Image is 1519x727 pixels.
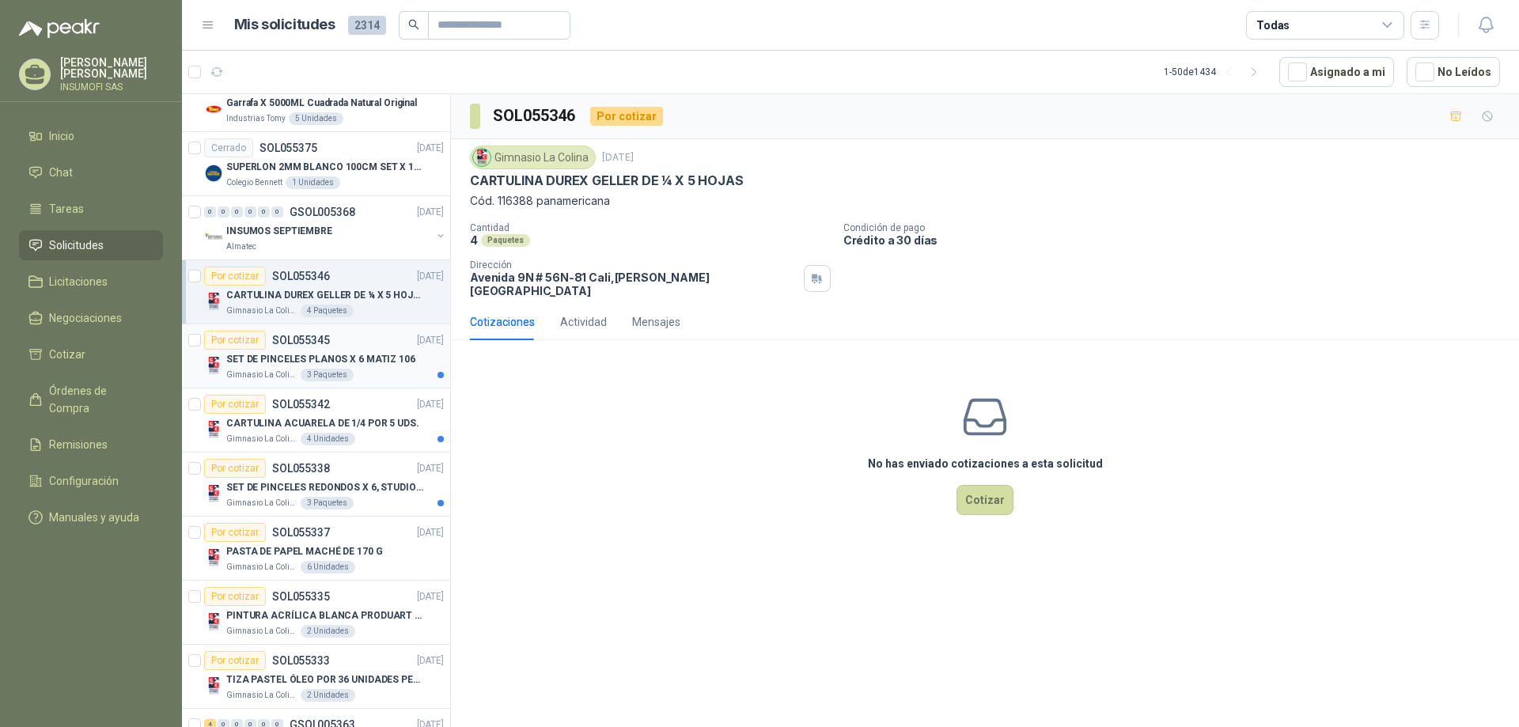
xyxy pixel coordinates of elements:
a: Por cotizarSOL055338[DATE] Company LogoSET DE PINCELES REDONDOS X 6, STUDIO 306Gimnasio La Colina... [182,452,450,517]
p: Gimnasio La Colina [226,433,297,445]
img: Company Logo [204,292,223,311]
span: Tareas [49,200,84,218]
p: CARTULINA DUREX GELLER DE ¼ X 5 HOJAS [470,172,743,189]
button: Asignado a mi [1279,57,1394,87]
span: Manuales y ayuda [49,509,139,526]
div: 5 Unidades [289,112,343,125]
div: Por cotizar [204,587,266,606]
p: SET DE PINCELES PLANOS X 6 MATIZ 106 [226,352,415,367]
img: Logo peakr [19,19,100,38]
p: GSOL005368 [290,206,355,218]
a: 0 0 0 0 0 0 GSOL005368[DATE] Company LogoINSUMOS SEPTIEMBREAlmatec [204,203,447,253]
span: Cotizar [49,346,85,363]
span: Remisiones [49,436,108,453]
p: [DATE] [417,141,444,156]
p: Condición de pago [843,222,1513,233]
img: Company Logo [204,676,223,695]
div: Por cotizar [204,331,266,350]
p: Gimnasio La Colina [226,497,297,509]
a: Tareas [19,194,163,224]
span: Inicio [49,127,74,145]
p: CARTULINA ACUARELA DE 1/4 POR 5 UDS. [226,416,419,431]
p: SOL055375 [259,142,317,153]
p: SOL055346 [272,271,330,282]
p: Industrias Tomy [226,112,286,125]
p: [DATE] [417,205,444,220]
a: Por cotizarSOL055337[DATE] Company LogoPASTA DE PAPEL MACHÉ DE 170 GGimnasio La Colina6 Unidades [182,517,450,581]
a: Negociaciones [19,303,163,333]
p: SUPERLON 2MM BLANCO 100CM SET X 150 METROS [226,160,423,175]
span: 2314 [348,16,386,35]
div: Por cotizar [204,651,266,670]
p: TIZA PASTEL ÓLEO POR 36 UNIDADES PENTEL [226,672,423,687]
p: Gimnasio La Colina [226,369,297,381]
div: 1 - 50 de 1434 [1164,59,1267,85]
img: Company Logo [204,548,223,567]
button: Cotizar [956,485,1013,515]
p: Cantidad [470,222,831,233]
a: Inicio [19,121,163,151]
div: Cotizaciones [470,313,535,331]
p: [DATE] [417,397,444,412]
div: 0 [244,206,256,218]
div: Por cotizar [204,395,266,414]
a: Remisiones [19,430,163,460]
img: Company Logo [473,149,491,166]
span: Configuración [49,472,119,490]
span: Licitaciones [49,273,108,290]
p: Gimnasio La Colina [226,561,297,574]
a: CerradoSOL055375[DATE] Company LogoSUPERLON 2MM BLANCO 100CM SET X 150 METROSColegio Bennett1 Uni... [182,132,450,196]
p: [DATE] [417,461,444,476]
h3: SOL055346 [493,104,578,128]
a: Solicitudes [19,230,163,260]
div: Por cotizar [204,459,266,478]
div: Mensajes [632,313,680,331]
div: 2 Unidades [301,625,355,638]
p: [DATE] [417,525,444,540]
p: [DATE] [417,333,444,348]
a: Cotizar [19,339,163,369]
div: 0 [204,206,216,218]
p: [DATE] [417,589,444,604]
div: 0 [258,206,270,218]
p: SOL055342 [272,399,330,410]
p: [DATE] [417,653,444,668]
div: 2 Unidades [301,689,355,702]
div: Por cotizar [204,267,266,286]
span: Órdenes de Compra [49,382,148,417]
h3: No has enviado cotizaciones a esta solicitud [868,455,1103,472]
span: Chat [49,164,73,181]
p: SOL055345 [272,335,330,346]
span: Solicitudes [49,237,104,254]
p: Gimnasio La Colina [226,305,297,317]
p: Garrafa X 5000ML Cuadrada Natural Original [226,96,417,111]
p: [DATE] [417,269,444,284]
img: Company Logo [204,612,223,631]
div: 1 Unidades [286,176,340,189]
p: Gimnasio La Colina [226,689,297,702]
img: Company Logo [204,356,223,375]
a: Por cotizarSOL055345[DATE] Company LogoSET DE PINCELES PLANOS X 6 MATIZ 106Gimnasio La Colina3 Pa... [182,324,450,388]
p: 4 [470,233,478,247]
div: 4 Unidades [301,433,355,445]
div: 3 Paquetes [301,497,354,509]
span: search [408,19,419,30]
a: Órdenes de Compra [19,376,163,423]
a: Chat [19,157,163,187]
p: SOL055337 [272,527,330,538]
p: INSUMOFI SAS [60,82,163,92]
p: SET DE PINCELES REDONDOS X 6, STUDIO 306 [226,480,423,495]
h1: Mis solicitudes [234,13,335,36]
button: No Leídos [1407,57,1500,87]
div: 0 [231,206,243,218]
a: CerradoSOL055388[DATE] Company LogoGarrafa X 5000ML Cuadrada Natural OriginalIndustrias Tomy5 Uni... [182,68,450,132]
img: Company Logo [204,164,223,183]
a: Configuración [19,466,163,496]
p: Gimnasio La Colina [226,625,297,638]
p: Dirección [470,259,797,271]
p: Colegio Bennett [226,176,282,189]
p: PINTURA ACRÍLICA BLANCA PRODUART DE 240 CM3 [226,608,423,623]
img: Company Logo [204,484,223,503]
img: Company Logo [204,420,223,439]
p: Crédito a 30 días [843,233,1513,247]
